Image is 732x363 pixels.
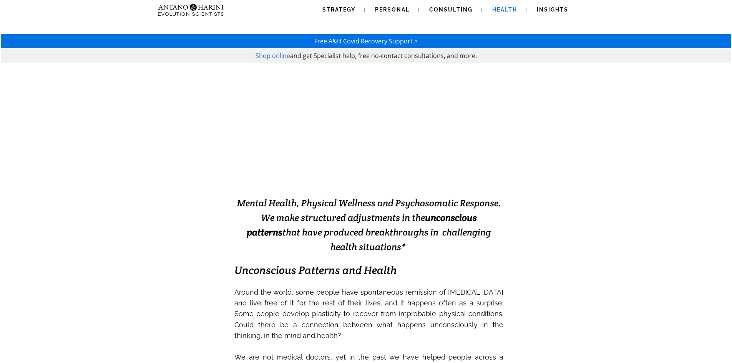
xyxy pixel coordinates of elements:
span: Insights [537,7,568,13]
span: Strategy [322,7,355,13]
em: Unconscious Patterns and Health [234,263,397,277]
span: and get Specialist help, free no-contact consultations, and more. [290,51,477,60]
strong: unconscious [425,212,477,224]
strong: patterns [247,226,282,238]
span: Health [492,7,517,13]
a: Free A&H Covid Recovery Support > [314,37,418,45]
span: Around the world, some people have spontaneous remission of [MEDICAL_DATA] and live free of it fo... [234,288,503,340]
span: Personal [375,7,410,13]
span: Mental Health, Physical Wellness and Psychosomatic Response. We make structured adjustments in th... [237,197,501,253]
span: Consulting [429,7,473,13]
span: Solving Impossible Situations [277,142,461,180]
a: Shop online [256,51,290,60]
